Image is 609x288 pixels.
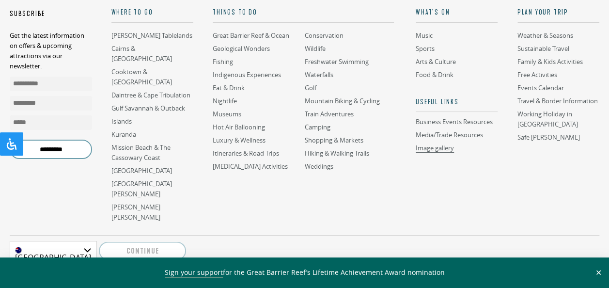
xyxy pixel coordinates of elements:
[213,110,241,119] a: Museums
[416,70,453,80] a: Food & Drink
[213,44,270,53] a: Geological Wonders
[111,91,190,100] a: Daintree & Cape Tribulation
[416,144,454,153] a: Image gallery
[416,44,435,53] a: Sports
[10,241,97,259] div: [GEOGRAPHIC_DATA]
[165,268,223,278] a: Sign your support
[213,8,394,23] a: Things To Do
[213,162,288,171] a: [MEDICAL_DATA] Activities
[517,44,569,53] a: Sustainable Travel
[517,57,583,66] a: Family & Kids Activities
[111,166,172,176] a: [GEOGRAPHIC_DATA]
[517,70,557,80] a: Free Activities
[416,8,498,23] a: What’s On
[111,67,172,87] a: Cooktown & [GEOGRAPHIC_DATA]
[111,117,132,126] a: Islands
[517,110,578,129] a: Working Holiday in [GEOGRAPHIC_DATA]
[165,268,445,278] span: for the Great Barrier Reef’s Lifetime Achievement Award nomination
[111,179,172,199] a: [GEOGRAPHIC_DATA][PERSON_NAME]
[213,96,237,106] a: Nightlife
[304,149,369,158] a: Hiking & Walking Trails
[304,44,325,53] a: Wildlife
[304,96,379,106] a: Mountain Biking & Cycling
[111,44,172,64] a: Cairns & [GEOGRAPHIC_DATA]
[111,130,136,139] a: Kuranda
[304,136,363,145] a: Shopping & Markets
[517,83,564,93] a: Events Calendar
[304,57,368,66] a: Freshwater Swimming
[213,31,289,40] a: Great Barrier Reef & Ocean
[304,31,343,40] a: Conservation
[213,123,265,132] a: Hot Air Ballooning
[416,118,498,127] a: Business Events Resources
[304,83,316,93] a: Golf
[10,31,92,71] p: Get the latest information on offers & upcoming attractions via our newsletter.
[213,149,279,158] a: Itineraries & Road Trips
[416,130,483,140] a: Media/Trade Resources
[517,96,598,106] a: Travel & Border Information
[593,268,604,277] button: Close
[416,57,456,66] a: Arts & Culture
[304,110,353,119] a: Train Adventures
[111,143,171,162] a: Mission Beach & The Cassowary Coast
[111,31,192,40] a: [PERSON_NAME] Tablelands
[111,104,185,113] a: Gulf Savannah & Outback
[111,8,194,23] a: Where To Go
[517,31,573,40] a: Weather & Seasons
[416,97,498,112] h5: Useful links
[416,31,433,40] a: Music
[6,138,17,150] svg: Open Accessibility Panel
[304,70,333,80] a: Waterfalls
[517,133,580,142] a: Safe [PERSON_NAME]
[213,83,245,93] a: Eat & Drink
[111,203,160,222] a: [PERSON_NAME] [PERSON_NAME]
[213,57,233,66] a: Fishing
[213,70,281,80] a: Indigenous Experiences
[304,123,330,132] a: Camping
[517,8,600,23] a: Plan Your Trip
[213,136,265,145] a: Luxury & Wellness
[10,9,92,24] h5: Subscribe
[304,162,333,171] a: Weddings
